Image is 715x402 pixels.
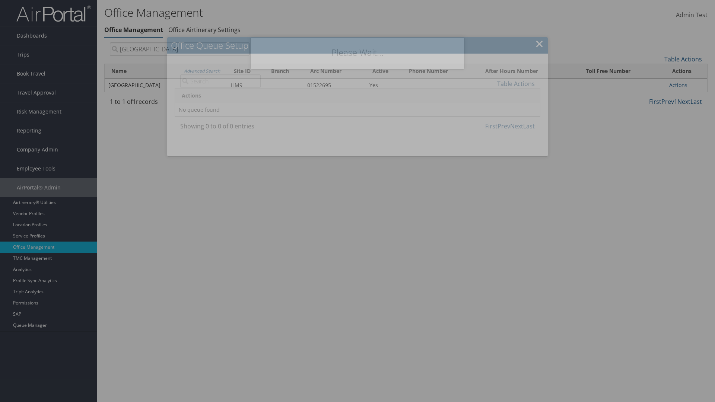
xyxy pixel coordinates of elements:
a: Last [523,122,535,130]
a: Advanced Search [184,68,220,74]
input: Advanced Search [180,74,261,88]
a: × [535,36,544,51]
th: Actions [175,89,540,103]
a: Prev [498,122,510,130]
h2: Office Queue Setup [167,37,548,54]
td: No queue found [175,103,540,117]
a: Table Actions [497,80,535,88]
div: Showing 0 to 0 of 0 entries [180,122,261,134]
a: First [485,122,498,130]
a: Next [510,122,523,130]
